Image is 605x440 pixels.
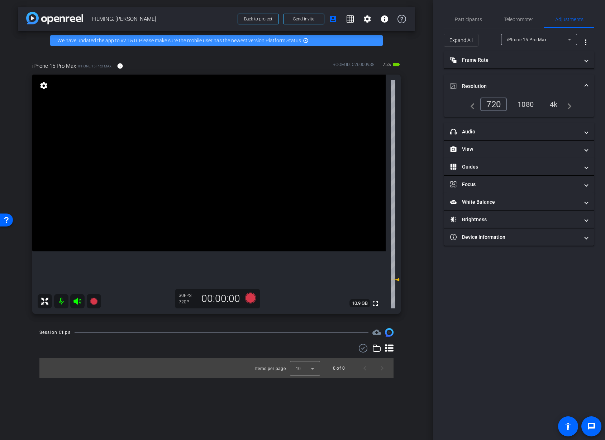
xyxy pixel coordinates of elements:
[577,34,594,51] button: More Options for Adjustments Panel
[450,233,579,241] mat-panel-title: Device Information
[391,275,400,284] mat-icon: -15 dB
[197,293,245,305] div: 00:00:00
[349,299,370,308] span: 10.9 GB
[333,61,375,72] div: ROOM ID: 526000938
[329,15,337,23] mat-icon: account_box
[363,15,372,23] mat-icon: settings
[92,12,233,26] span: FILMING: [PERSON_NAME]
[444,158,594,175] mat-expansion-panel-header: Guides
[32,62,76,70] span: iPhone 15 Pro Max
[555,17,583,22] span: Adjustments
[563,100,572,109] mat-icon: navigate_next
[372,328,381,337] mat-icon: cloud_upload
[444,141,594,158] mat-expansion-panel-header: View
[444,228,594,246] mat-expansion-panel-header: Device Information
[392,60,401,69] mat-icon: battery_std
[303,38,309,43] mat-icon: highlight_off
[385,328,394,337] img: Session clips
[444,123,594,140] mat-expansion-panel-header: Audio
[466,100,475,109] mat-icon: navigate_before
[372,328,381,337] span: Destinations for your clips
[26,12,83,24] img: app-logo
[504,17,533,22] span: Teleprompter
[587,422,596,431] mat-icon: message
[266,38,301,43] a: Platform Status
[293,16,314,22] span: Send invite
[39,81,49,90] mat-icon: settings
[356,360,373,377] button: Previous page
[581,38,590,47] mat-icon: more_vert
[78,63,111,69] span: iPhone 15 Pro Max
[450,56,579,64] mat-panel-title: Frame Rate
[255,365,287,372] div: Items per page:
[50,35,383,46] div: We have updated the app to v2.15.0. Please make sure the mobile user has the newest version.
[450,82,579,90] mat-panel-title: Resolution
[371,299,380,308] mat-icon: fullscreen
[507,37,547,42] span: iPhone 15 Pro Max
[380,15,389,23] mat-icon: info
[450,198,579,206] mat-panel-title: White Balance
[238,14,279,24] button: Back to project
[444,51,594,68] mat-expansion-panel-header: Frame Rate
[244,16,272,22] span: Back to project
[480,98,507,111] div: 720
[444,75,594,98] mat-expansion-panel-header: Resolution
[444,176,594,193] mat-expansion-panel-header: Focus
[382,59,392,70] span: 75%
[444,98,594,117] div: Resolution
[373,360,391,377] button: Next page
[333,365,345,372] div: 0 of 0
[450,216,579,223] mat-panel-title: Brightness
[117,63,123,69] mat-icon: info
[450,128,579,136] mat-panel-title: Audio
[544,98,563,110] div: 4k
[450,181,579,188] mat-panel-title: Focus
[444,211,594,228] mat-expansion-panel-header: Brightness
[449,33,473,47] span: Expand All
[455,17,482,22] span: Participants
[450,163,579,171] mat-panel-title: Guides
[179,293,197,298] div: 30
[179,299,197,305] div: 720P
[283,14,324,24] button: Send invite
[450,146,579,153] mat-panel-title: View
[444,193,594,210] mat-expansion-panel-header: White Balance
[512,98,539,110] div: 1080
[444,34,478,47] button: Expand All
[184,293,191,298] span: FPS
[346,15,354,23] mat-icon: grid_on
[39,329,71,336] div: Session Clips
[564,422,572,431] mat-icon: accessibility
